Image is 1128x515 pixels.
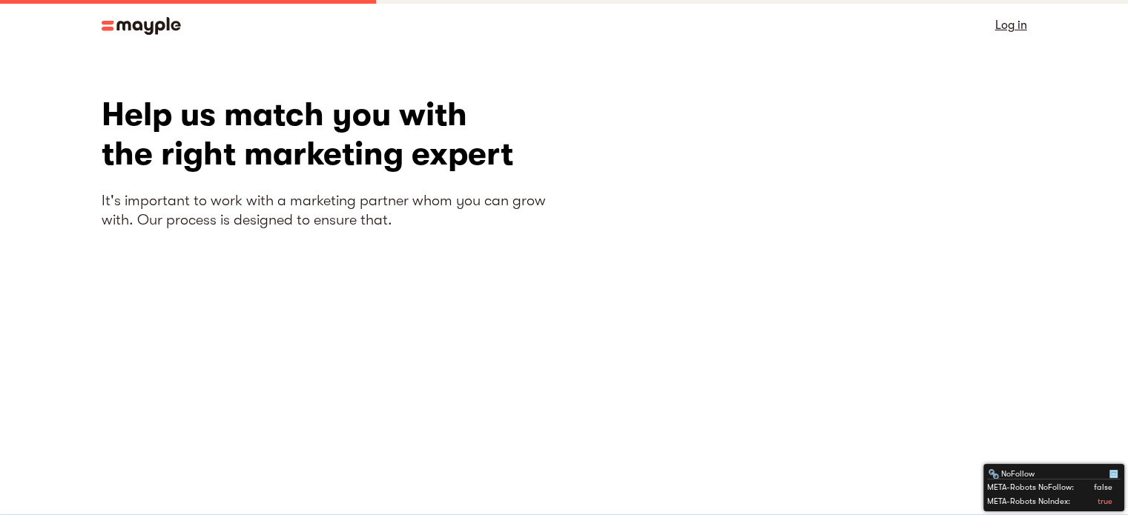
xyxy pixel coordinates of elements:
div: Minimize [1108,468,1120,480]
iframe: Chat Widget [1054,444,1128,515]
div: false [1094,482,1112,494]
div: META-Robots NoFollow: [987,479,1121,494]
div: true [1098,496,1112,508]
div: META-Robots NoIndex: [987,494,1121,508]
div: NoFollow [988,468,1108,480]
p: It's important to work with a marketing partner whom you can grow with. Our process is designed t... [102,191,564,230]
div: וידג'ט של צ'אט [1054,444,1128,515]
h1: Help us match you with the right marketing expert [102,95,564,173]
a: Log in [995,15,1027,36]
